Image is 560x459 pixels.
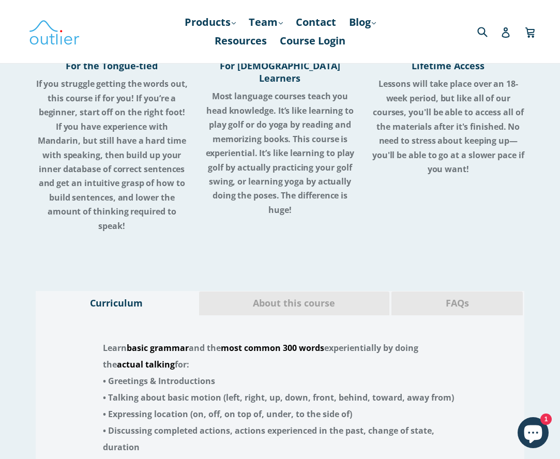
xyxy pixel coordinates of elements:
[127,342,189,354] span: basic grammar
[291,13,341,32] a: Contact
[206,90,355,215] strong: Most language courses teach you head knowledge. It’s like learning to play golf or do yoga by rea...
[372,59,524,72] h4: Lifetime Access
[344,13,381,32] a: Blog
[209,32,272,50] a: Resources
[207,297,382,310] span: About this course
[179,13,241,32] a: Products
[514,417,552,451] inbox-online-store-chat: Shopify online store chat
[103,342,418,370] span: Learn and the experientially by doing the for:
[204,59,356,84] h4: For [DEMOGRAPHIC_DATA] Learners
[372,78,524,175] strong: Lessons will take place over an 18-week period, but like all of our courses, you'll be able to ac...
[117,359,175,370] span: actual talking
[244,13,288,32] a: Team
[221,342,324,354] span: most common 300 words
[399,297,515,310] span: FAQs
[36,78,188,231] span: If you struggle getting the words out, this course if for you! If you’re a beginner, start off on...
[28,17,80,47] img: Outlier Linguistics
[475,21,503,42] input: Search
[36,59,188,72] h4: For the Tongue-tied
[275,32,351,50] a: Course Login
[44,297,189,310] span: Curriculum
